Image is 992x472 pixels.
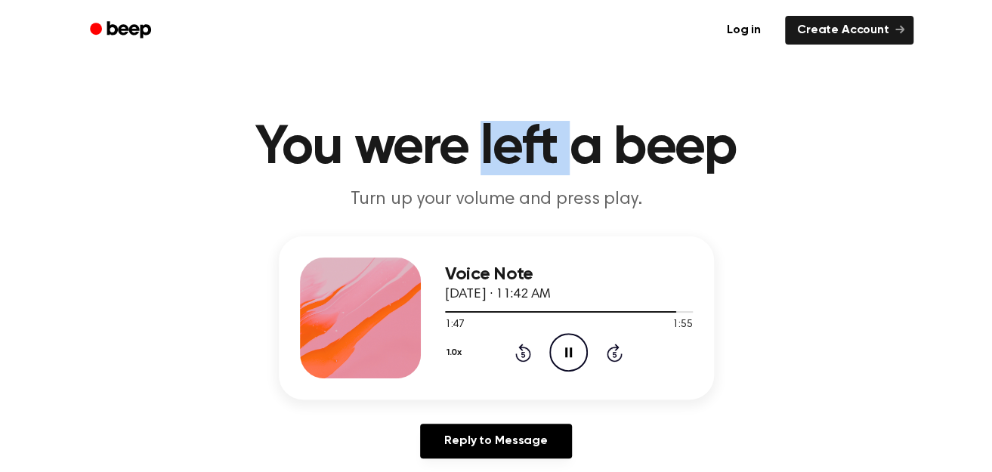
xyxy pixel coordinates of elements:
span: 1:55 [672,317,692,333]
h1: You were left a beep [110,121,883,175]
a: Create Account [785,16,913,45]
button: 1.0x [445,340,468,366]
h3: Voice Note [445,264,693,285]
a: Reply to Message [420,424,571,458]
span: 1:47 [445,317,465,333]
a: Beep [79,16,165,45]
p: Turn up your volume and press play. [206,187,786,212]
a: Log in [712,13,776,48]
span: [DATE] · 11:42 AM [445,288,551,301]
